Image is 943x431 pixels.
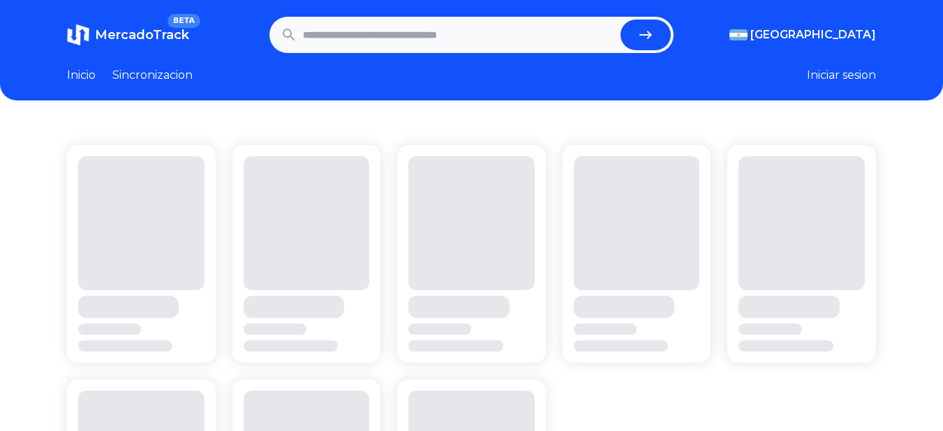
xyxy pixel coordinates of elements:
[807,67,876,84] button: Iniciar sesion
[168,14,200,28] span: BETA
[95,27,189,43] span: MercadoTrack
[67,24,189,46] a: MercadoTrackBETA
[67,24,89,46] img: MercadoTrack
[729,27,876,43] button: [GEOGRAPHIC_DATA]
[67,67,96,84] a: Inicio
[750,27,876,43] span: [GEOGRAPHIC_DATA]
[729,29,748,40] img: Argentina
[112,67,193,84] a: Sincronizacion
